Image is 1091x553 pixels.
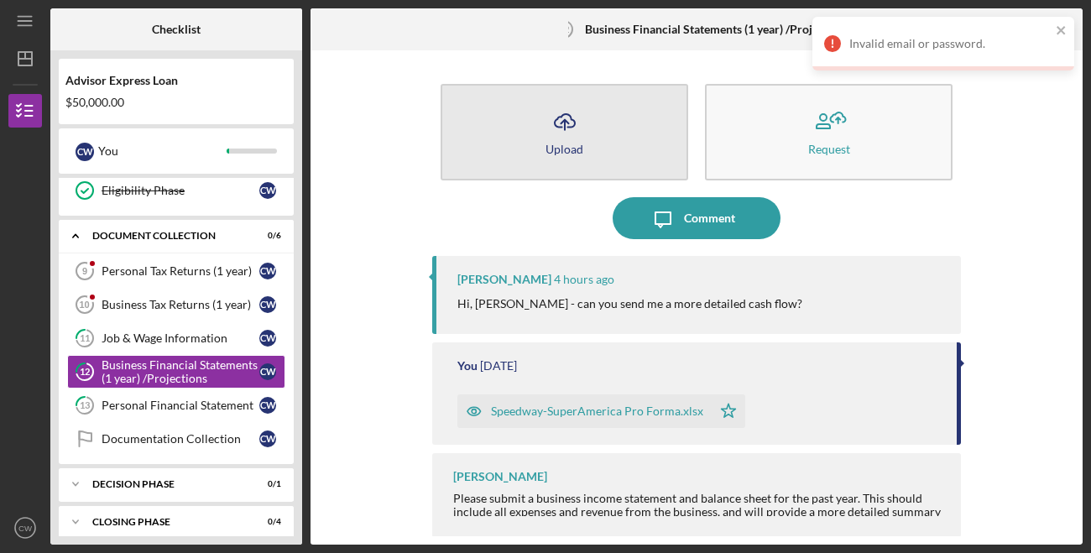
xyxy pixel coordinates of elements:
div: Document Collection [92,231,239,241]
div: C W [259,330,276,347]
div: Upload [545,143,583,155]
div: C W [259,182,276,199]
tspan: 11 [80,333,90,344]
div: [PERSON_NAME] [457,273,551,286]
div: Personal Tax Returns (1 year) [102,264,259,278]
time: 2025-09-27 18:56 [480,359,517,373]
div: Comment [684,197,735,239]
div: Eligibility Phase [102,184,259,197]
div: [PERSON_NAME] [453,470,547,483]
div: Advisor Express Loan [65,74,287,87]
div: You [457,359,478,373]
button: close [1056,23,1068,39]
a: Eligibility PhaseCW [67,174,285,207]
time: 2025-09-29 15:57 [554,273,614,286]
div: C W [259,296,276,313]
div: You [98,137,227,165]
div: Invalid email or password. [849,37,1051,50]
a: 12Business Financial Statements (1 year) /ProjectionsCW [67,355,285,389]
button: CW [8,511,42,545]
div: Documentation Collection [102,432,259,446]
tspan: 13 [80,400,90,411]
button: Request [705,84,953,180]
div: 0 / 1 [251,479,281,489]
b: Business Financial Statements (1 year) /Projections [585,23,850,36]
button: Upload [441,84,688,180]
div: Job & Wage Information [102,331,259,345]
div: C W [259,397,276,414]
div: $50,000.00 [65,96,287,109]
a: 9Personal Tax Returns (1 year)CW [67,254,285,288]
a: 13Personal Financial StatementCW [67,389,285,422]
div: Business Tax Returns (1 year) [102,298,259,311]
a: 11Job & Wage InformationCW [67,321,285,355]
a: 10Business Tax Returns (1 year)CW [67,288,285,321]
b: Checklist [152,23,201,36]
a: Documentation CollectionCW [67,422,285,456]
div: C W [259,363,276,380]
text: CW [18,524,33,533]
button: Speedway-SuperAmerica Pro Forma.xlsx [457,394,745,428]
div: Decision Phase [92,479,239,489]
div: C W [259,263,276,279]
p: Hi, [PERSON_NAME] - can you send me a more detailed cash flow? [457,295,802,313]
div: Business Financial Statements (1 year) /Projections [102,358,259,385]
div: 0 / 6 [251,231,281,241]
div: Request [808,143,850,155]
div: C W [259,430,276,447]
button: Comment [613,197,780,239]
div: Closing Phase [92,517,239,527]
tspan: 12 [80,367,90,378]
tspan: 10 [79,300,89,310]
div: C W [76,143,94,161]
tspan: 9 [82,266,87,276]
div: 0 / 4 [251,517,281,527]
div: Personal Financial Statement [102,399,259,412]
div: Speedway-SuperAmerica Pro Forma.xlsx [491,404,703,418]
